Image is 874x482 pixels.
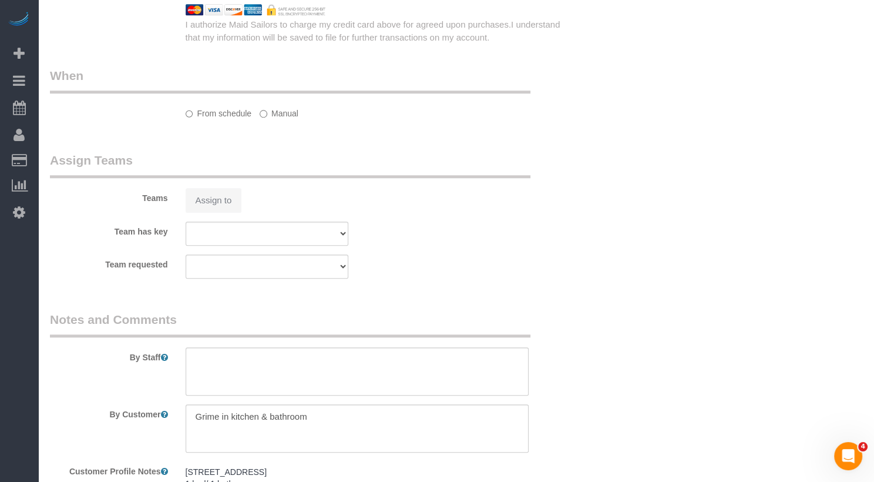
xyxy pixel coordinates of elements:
[41,404,177,420] label: By Customer
[50,311,530,337] legend: Notes and Comments
[186,19,560,42] span: I understand that my information will be saved to file for further transactions on my account.
[260,103,298,119] label: Manual
[41,188,177,204] label: Teams
[177,4,335,15] img: credit cards
[41,347,177,363] label: By Staff
[186,110,193,118] input: From schedule
[50,67,530,93] legend: When
[50,152,530,178] legend: Assign Teams
[834,442,862,470] iframe: Intercom live chat
[858,442,868,451] span: 4
[41,255,177,270] label: Team requested
[177,18,583,43] div: I authorize Maid Sailors to charge my credit card above for agreed upon purchases.
[260,110,267,118] input: Manual
[41,461,177,477] label: Customer Profile Notes
[7,12,31,28] img: Automaid Logo
[41,222,177,237] label: Team has key
[186,103,252,119] label: From schedule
